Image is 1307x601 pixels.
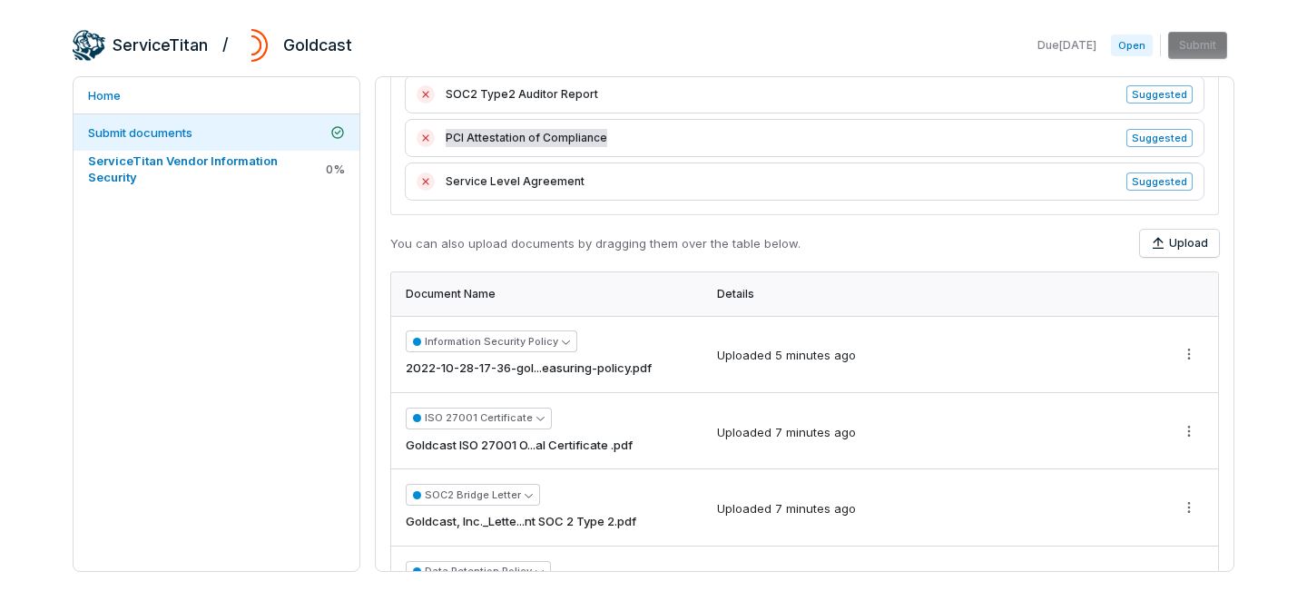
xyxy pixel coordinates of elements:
[717,500,856,518] div: Uploaded
[446,85,1115,103] span: SOC2 Type2 Auditor Report
[406,330,577,352] button: Information Security Policy
[406,484,540,506] button: SOC2 Bridge Letter
[717,287,1153,301] div: Details
[775,347,856,365] div: 5 minutes ago
[1174,418,1204,445] button: More actions
[113,34,208,57] h2: ServiceTitan
[1126,85,1193,103] span: Suggested
[775,424,856,442] div: 7 minutes ago
[406,287,695,301] div: Document Name
[1174,494,1204,521] button: More actions
[446,172,1115,191] span: Service Level Agreement
[406,437,633,455] span: Goldcast ISO 27001 O...al Certificate .pdf
[717,424,856,442] div: Uploaded
[283,34,352,57] h2: Goldcast
[1111,34,1153,56] span: Open
[74,114,359,151] a: Submit documents
[406,513,636,531] span: Goldcast, Inc._Lette...nt SOC 2 Type 2.pdf
[406,408,552,429] button: ISO 27001 Certificate
[74,151,359,187] a: ServiceTitan Vendor Information Security0%
[326,161,345,177] span: 0 %
[1140,230,1219,257] button: Upload
[1174,340,1204,368] button: More actions
[88,125,192,140] span: Submit documents
[446,129,1115,147] span: PCI Attestation of Compliance
[390,235,801,253] p: You can also upload documents by dragging them over the table below.
[1037,38,1096,53] span: Due [DATE]
[406,360,652,378] span: 2022-10-28-17-36-gol...easuring-policy.pdf
[1174,571,1204,598] button: More actions
[222,29,229,56] h2: /
[88,153,278,184] span: ServiceTitan Vendor Information Security
[74,77,359,113] a: Home
[1126,172,1193,191] span: Suggested
[775,500,856,518] div: 7 minutes ago
[406,561,551,583] button: Data Retention Policy
[1126,129,1193,147] span: Suggested
[717,347,856,365] div: Uploaded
